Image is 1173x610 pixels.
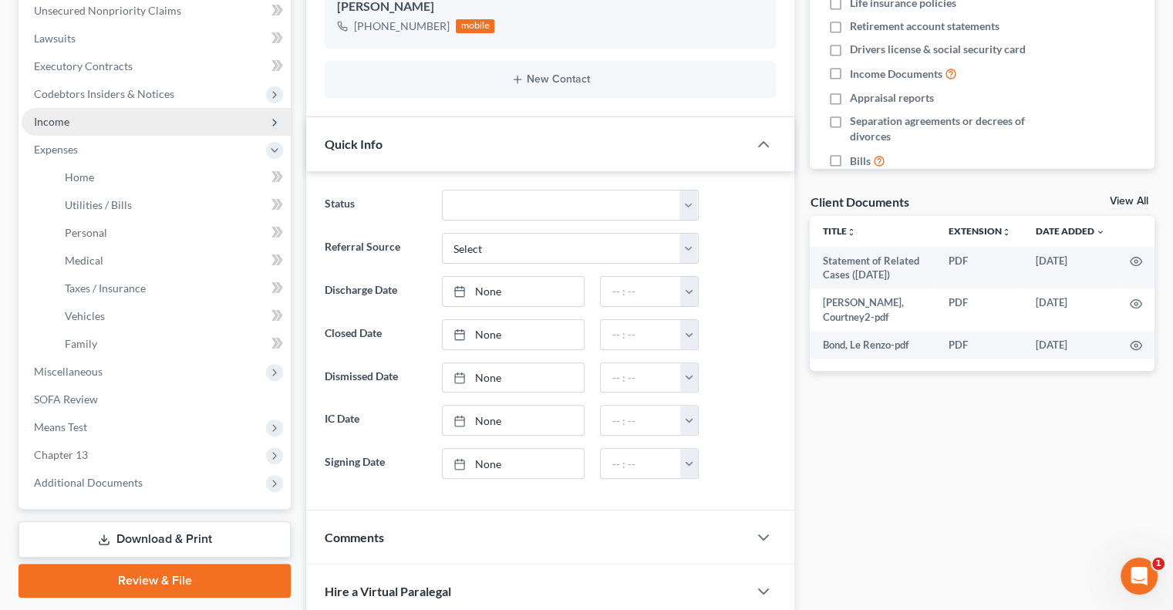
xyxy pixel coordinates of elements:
[337,73,763,86] button: New Contact
[65,337,97,350] span: Family
[601,449,681,478] input: -- : --
[456,19,494,33] div: mobile
[850,113,1055,144] span: Separation agreements or decrees of divorces
[52,302,291,330] a: Vehicles
[850,66,942,82] span: Income Documents
[443,320,585,349] a: None
[822,225,855,237] a: Titleunfold_more
[34,393,98,406] span: SOFA Review
[325,136,383,151] span: Quick Info
[601,320,681,349] input: -- : --
[601,363,681,393] input: -- : --
[936,247,1023,289] td: PDF
[65,254,103,267] span: Medical
[34,4,181,17] span: Unsecured Nonpriority Claims
[65,226,107,239] span: Personal
[1023,331,1117,359] td: [DATE]
[22,25,291,52] a: Lawsuits
[34,365,103,378] span: Miscellaneous
[317,448,433,479] label: Signing Date
[601,277,681,306] input: -- : --
[317,276,433,307] label: Discharge Date
[850,19,999,34] span: Retirement account statements
[810,194,908,210] div: Client Documents
[443,449,585,478] a: None
[65,281,146,295] span: Taxes / Insurance
[52,330,291,358] a: Family
[34,143,78,156] span: Expenses
[810,331,936,359] td: Bond, Le Renzo-pdf
[19,564,291,598] a: Review & File
[65,198,132,211] span: Utilities / Bills
[1002,227,1011,237] i: unfold_more
[1110,196,1148,207] a: View All
[317,405,433,436] label: IC Date
[949,225,1011,237] a: Extensionunfold_more
[34,32,76,45] span: Lawsuits
[34,448,88,461] span: Chapter 13
[317,319,433,350] label: Closed Date
[325,530,384,544] span: Comments
[810,247,936,289] td: Statement of Related Cases ([DATE])
[325,584,451,598] span: Hire a Virtual Paralegal
[317,233,433,264] label: Referral Source
[34,59,133,72] span: Executory Contracts
[850,42,1026,57] span: Drivers license & social security card
[936,288,1023,331] td: PDF
[317,190,433,221] label: Status
[317,362,433,393] label: Dismissed Date
[1023,247,1117,289] td: [DATE]
[52,163,291,191] a: Home
[601,406,681,435] input: -- : --
[34,115,69,128] span: Income
[65,309,105,322] span: Vehicles
[52,219,291,247] a: Personal
[52,275,291,302] a: Taxes / Insurance
[52,191,291,219] a: Utilities / Bills
[1096,227,1105,237] i: expand_more
[52,247,291,275] a: Medical
[936,331,1023,359] td: PDF
[34,420,87,433] span: Means Test
[1023,288,1117,331] td: [DATE]
[19,521,291,558] a: Download & Print
[850,90,934,106] span: Appraisal reports
[1036,225,1105,237] a: Date Added expand_more
[443,406,585,435] a: None
[846,227,855,237] i: unfold_more
[810,288,936,331] td: [PERSON_NAME], Courtney2-pdf
[22,386,291,413] a: SOFA Review
[443,277,585,306] a: None
[1121,558,1158,595] iframe: Intercom live chat
[850,153,871,169] span: Bills
[34,476,143,489] span: Additional Documents
[65,170,94,184] span: Home
[1152,558,1165,570] span: 1
[443,363,585,393] a: None
[354,19,450,34] div: [PHONE_NUMBER]
[34,87,174,100] span: Codebtors Insiders & Notices
[22,52,291,80] a: Executory Contracts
